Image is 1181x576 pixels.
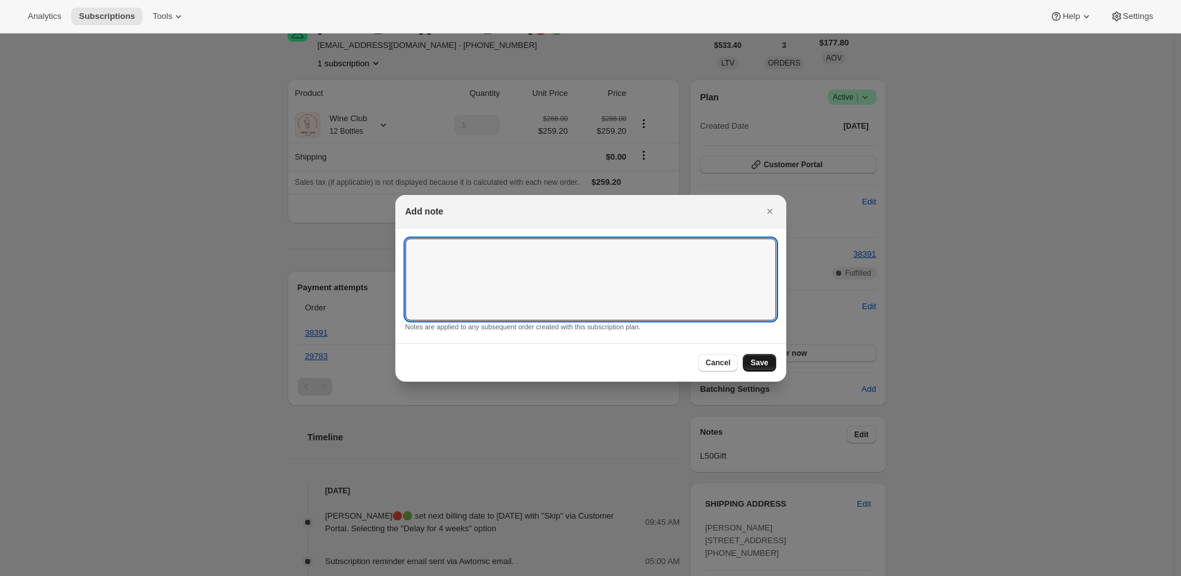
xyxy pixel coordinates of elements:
h2: Add note [405,205,444,218]
button: Save [743,354,776,372]
span: Save [750,358,768,368]
button: Subscriptions [71,8,143,25]
span: Tools [153,11,172,21]
button: Close [761,203,779,220]
button: Analytics [20,8,69,25]
span: Settings [1123,11,1153,21]
span: Help [1062,11,1079,21]
button: Cancel [698,354,738,372]
span: Subscriptions [79,11,135,21]
button: Settings [1103,8,1161,25]
button: Help [1042,8,1100,25]
span: Cancel [706,358,730,368]
span: Analytics [28,11,61,21]
small: Notes are applied to any subsequent order created with this subscription plan. [405,323,641,331]
button: Tools [145,8,192,25]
